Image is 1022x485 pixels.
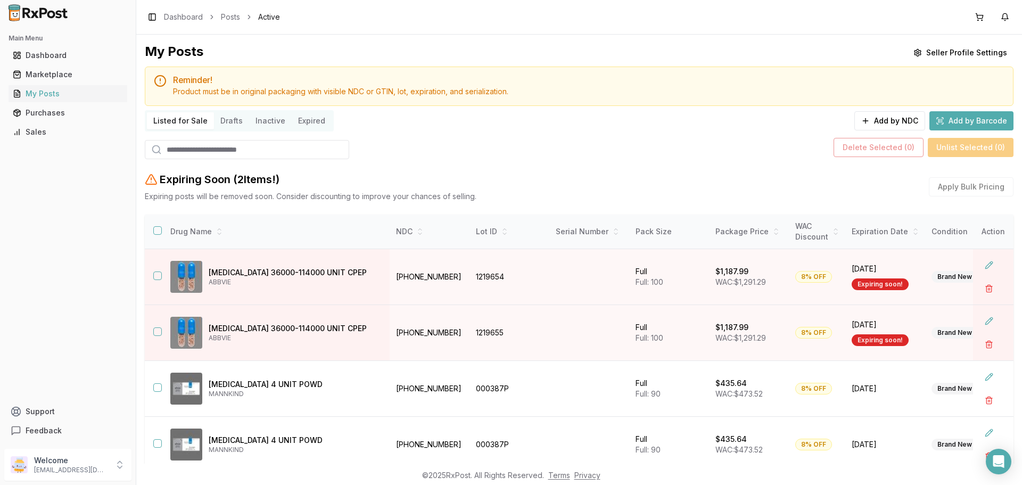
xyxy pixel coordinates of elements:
div: Brand New [932,439,978,450]
button: Inactive [249,112,292,129]
p: [MEDICAL_DATA] 36000-114000 UNIT CPEP [209,323,381,334]
p: [EMAIL_ADDRESS][DOMAIN_NAME] [34,466,108,474]
div: Brand New [932,271,978,283]
span: [DATE] [852,319,919,330]
h2: Expiring Soon ( 2 Item s !) [160,172,279,187]
button: My Posts [4,85,131,102]
span: [DATE] [852,264,919,274]
div: 8% OFF [795,383,832,394]
th: Action [973,215,1013,249]
button: Add by NDC [854,111,925,130]
div: 8% OFF [795,271,832,283]
div: Dashboard [13,50,123,61]
td: [PHONE_NUMBER] [390,249,469,305]
h2: Main Menu [9,34,127,43]
img: User avatar [11,456,28,473]
div: 8% OFF [795,439,832,450]
button: Listed for Sale [147,112,214,129]
p: [MEDICAL_DATA] 4 UNIT POWD [209,435,381,446]
div: Purchases [13,108,123,118]
span: Full: 90 [636,445,661,454]
span: WAC: $1,291.29 [715,333,766,342]
td: Full [629,417,709,473]
div: Package Price [715,226,782,237]
div: Marketplace [13,69,123,80]
div: My Posts [13,88,123,99]
td: 000387P [469,417,549,473]
div: Expiring soon! [852,278,909,290]
p: MANNKIND [209,390,381,398]
p: MANNKIND [209,446,381,454]
p: $435.64 [715,378,747,389]
button: Edit [979,423,999,442]
p: Expiring posts will be removed soon. Consider discounting to improve your chances of selling. [145,191,476,202]
button: Dashboard [4,47,131,64]
th: Condition [925,215,1005,249]
p: Welcome [34,455,108,466]
span: WAC: $1,291.29 [715,277,766,286]
td: Full [629,361,709,417]
div: My Posts [145,43,203,62]
span: Full: 100 [636,333,663,342]
img: Afrezza 4 UNIT POWD [170,373,202,405]
span: WAC: $473.52 [715,445,763,454]
a: Dashboard [9,46,127,65]
span: Feedback [26,425,62,436]
span: [DATE] [852,383,919,394]
button: Delete [979,279,999,298]
div: Expiring soon! [852,334,909,346]
button: Feedback [4,421,131,440]
p: ABBVIE [209,278,381,286]
td: [PHONE_NUMBER] [390,417,469,473]
div: 8% OFF [795,327,832,339]
img: Creon 36000-114000 UNIT CPEP [170,317,202,349]
p: [MEDICAL_DATA] 36000-114000 UNIT CPEP [209,267,381,278]
p: $1,187.99 [715,266,748,277]
button: Drafts [214,112,249,129]
p: ABBVIE [209,334,381,342]
p: $435.64 [715,434,747,445]
h5: Reminder! [173,76,1004,84]
button: Edit [979,311,999,331]
div: Brand New [932,327,978,339]
th: Pack Size [629,215,709,249]
p: [MEDICAL_DATA] 4 UNIT POWD [209,379,381,390]
button: Delete [979,447,999,466]
div: Drug Name [170,226,381,237]
button: Edit [979,256,999,275]
a: Sales [9,122,127,142]
div: Lot ID [476,226,543,237]
img: RxPost Logo [4,4,72,21]
button: Sales [4,124,131,141]
a: Dashboard [164,12,203,22]
div: Serial Number [556,226,623,237]
div: NDC [396,226,463,237]
p: $1,187.99 [715,322,748,333]
span: Full: 100 [636,277,663,286]
button: Add by Barcode [929,111,1013,130]
div: Brand New [932,383,978,394]
button: Purchases [4,104,131,121]
span: [DATE] [852,439,919,450]
span: Full: 90 [636,389,661,398]
td: Full [629,305,709,361]
a: Posts [221,12,240,22]
a: Marketplace [9,65,127,84]
nav: breadcrumb [164,12,280,22]
button: Marketplace [4,66,131,83]
button: Expired [292,112,332,129]
span: WAC: $473.52 [715,389,763,398]
div: Open Intercom Messenger [986,449,1011,474]
button: Delete [979,391,999,410]
img: Creon 36000-114000 UNIT CPEP [170,261,202,293]
a: Terms [548,471,570,480]
a: Purchases [9,103,127,122]
a: My Posts [9,84,127,103]
img: Afrezza 4 UNIT POWD [170,429,202,461]
button: Seller Profile Settings [907,43,1013,62]
div: Expiration Date [852,226,919,237]
button: Delete [979,335,999,354]
div: Product must be in original packaging with visible NDC or GTIN, lot, expiration, and serialization. [173,86,1004,97]
td: 1219655 [469,305,549,361]
span: Active [258,12,280,22]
